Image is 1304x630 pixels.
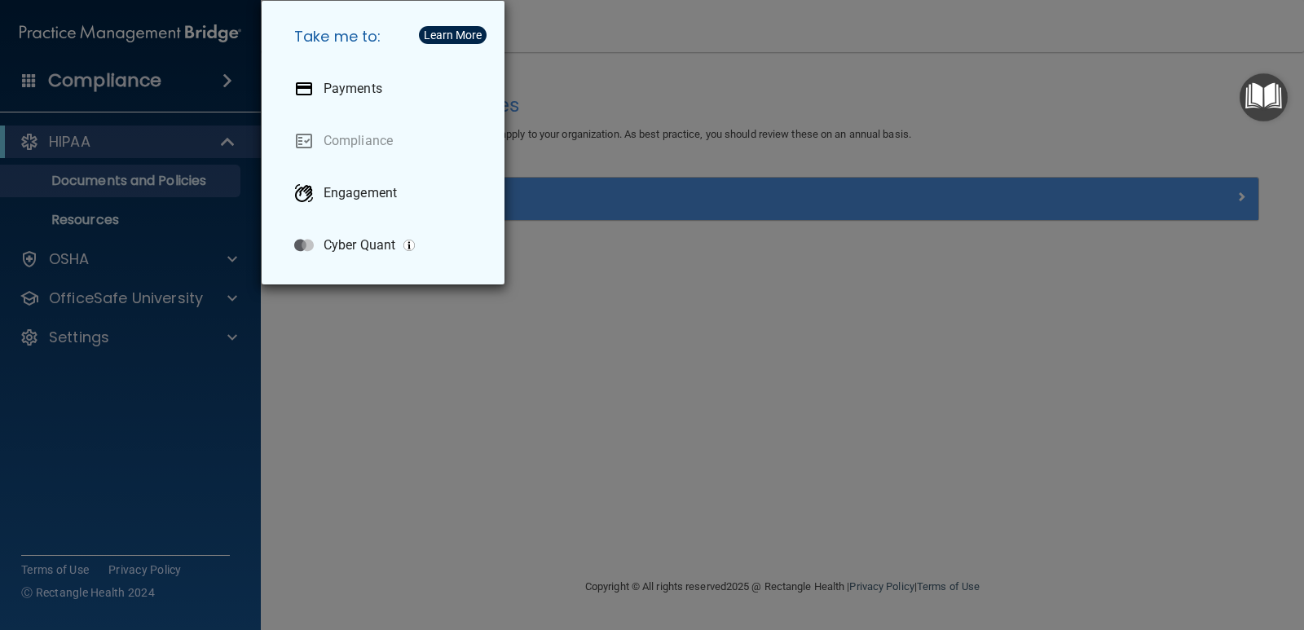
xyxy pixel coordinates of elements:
div: Learn More [424,29,482,41]
a: Compliance [281,118,491,164]
iframe: Drift Widget Chat Controller [1022,514,1284,579]
a: Engagement [281,170,491,216]
a: Payments [281,66,491,112]
button: Open Resource Center [1240,73,1288,121]
button: Learn More [419,26,487,44]
p: Payments [324,81,382,97]
a: Cyber Quant [281,222,491,268]
p: Engagement [324,185,397,201]
h5: Take me to: [281,14,491,59]
p: Cyber Quant [324,237,395,253]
